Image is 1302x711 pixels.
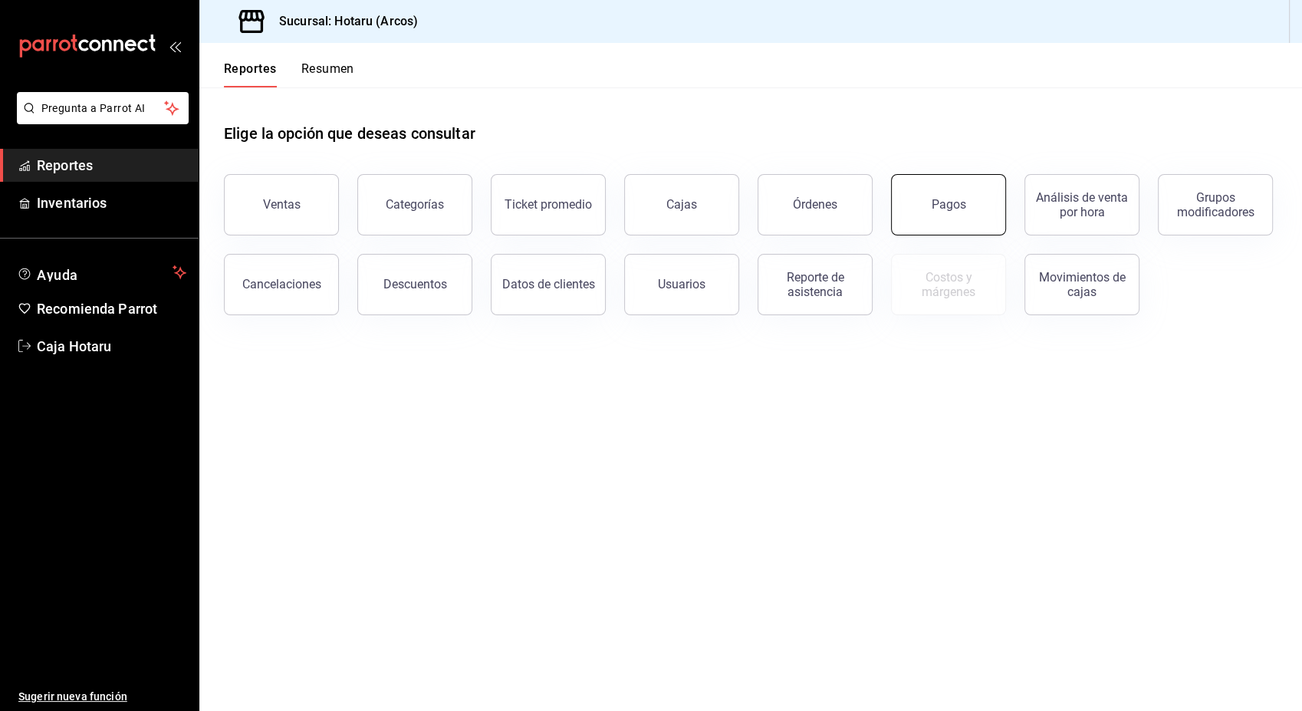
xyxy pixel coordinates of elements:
[17,92,189,124] button: Pregunta a Parrot AI
[224,254,339,315] button: Cancelaciones
[666,197,697,212] div: Cajas
[224,61,277,87] button: Reportes
[932,197,966,212] div: Pagos
[357,254,472,315] button: Descuentos
[18,689,186,705] span: Sugerir nueva función
[37,155,186,176] span: Reportes
[37,298,186,319] span: Recomienda Parrot
[1034,190,1129,219] div: Análisis de venta por hora
[386,197,444,212] div: Categorías
[37,263,166,281] span: Ayuda
[1168,190,1263,219] div: Grupos modificadores
[491,254,606,315] button: Datos de clientes
[224,122,475,145] h1: Elige la opción que deseas consultar
[37,193,186,213] span: Inventarios
[505,197,592,212] div: Ticket promedio
[891,174,1006,235] button: Pagos
[624,174,739,235] button: Cajas
[758,254,873,315] button: Reporte de asistencia
[224,174,339,235] button: Ventas
[37,336,186,357] span: Caja Hotaru
[768,270,863,299] div: Reporte de asistencia
[169,40,181,52] button: open_drawer_menu
[793,197,837,212] div: Órdenes
[263,197,301,212] div: Ventas
[224,61,354,87] div: navigation tabs
[1024,174,1139,235] button: Análisis de venta por hora
[41,100,165,117] span: Pregunta a Parrot AI
[11,111,189,127] a: Pregunta a Parrot AI
[301,61,354,87] button: Resumen
[658,277,705,291] div: Usuarios
[1024,254,1139,315] button: Movimientos de cajas
[357,174,472,235] button: Categorías
[891,254,1006,315] button: Contrata inventarios para ver este reporte
[383,277,447,291] div: Descuentos
[242,277,321,291] div: Cancelaciones
[624,254,739,315] button: Usuarios
[491,174,606,235] button: Ticket promedio
[267,12,418,31] h3: Sucursal: Hotaru (Arcos)
[502,277,595,291] div: Datos de clientes
[1034,270,1129,299] div: Movimientos de cajas
[901,270,996,299] div: Costos y márgenes
[758,174,873,235] button: Órdenes
[1158,174,1273,235] button: Grupos modificadores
